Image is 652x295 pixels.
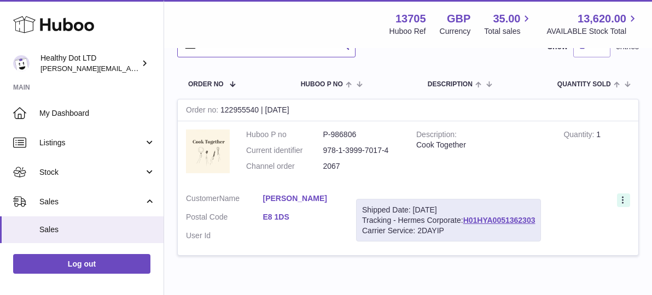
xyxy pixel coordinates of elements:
[40,53,139,74] div: Healthy Dot LTD
[484,11,533,37] a: 35.00 Total sales
[186,129,230,173] img: 1716545230.png
[40,64,219,73] span: [PERSON_NAME][EMAIL_ADDRESS][DOMAIN_NAME]
[186,212,263,225] dt: Postal Code
[428,81,473,88] span: Description
[416,140,547,150] div: Cook Together
[463,216,535,225] a: H01HYA0051362303
[362,226,535,236] div: Carrier Service: 2DAYIP
[39,225,155,235] span: Sales
[557,81,611,88] span: Quantity Sold
[563,130,596,141] strong: Quantity
[186,105,220,117] strong: Order no
[246,129,323,140] dt: Huboo P no
[484,26,533,37] span: Total sales
[447,11,470,26] strong: GBP
[323,161,400,172] dd: 2067
[578,11,626,26] span: 13,620.00
[39,197,144,207] span: Sales
[356,199,541,242] div: Tracking - Hermes Corporate:
[389,26,426,37] div: Huboo Ref
[186,194,219,203] span: Customer
[555,121,638,185] td: 1
[416,130,457,141] strong: Description
[39,167,144,178] span: Stock
[246,161,323,172] dt: Channel order
[263,193,340,204] a: [PERSON_NAME]
[178,99,638,121] div: 122955540 | [DATE]
[188,81,224,88] span: Order No
[39,251,155,262] span: Add Manual Order
[13,55,30,72] img: Dorothy@healthydot.com
[13,254,150,274] a: Log out
[186,193,263,206] dt: Name
[39,138,144,148] span: Listings
[301,81,343,88] span: Huboo P no
[546,26,639,37] span: AVAILABLE Stock Total
[186,231,263,241] dt: User Id
[362,205,535,215] div: Shipped Date: [DATE]
[440,26,471,37] div: Currency
[246,145,323,156] dt: Current identifier
[546,11,639,37] a: 13,620.00 AVAILABLE Stock Total
[493,11,520,26] span: 35.00
[263,212,340,222] a: E8 1DS
[323,129,400,140] dd: P-986806
[323,145,400,156] dd: 978-1-3999-7017-4
[39,108,155,119] span: My Dashboard
[395,11,426,26] strong: 13705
